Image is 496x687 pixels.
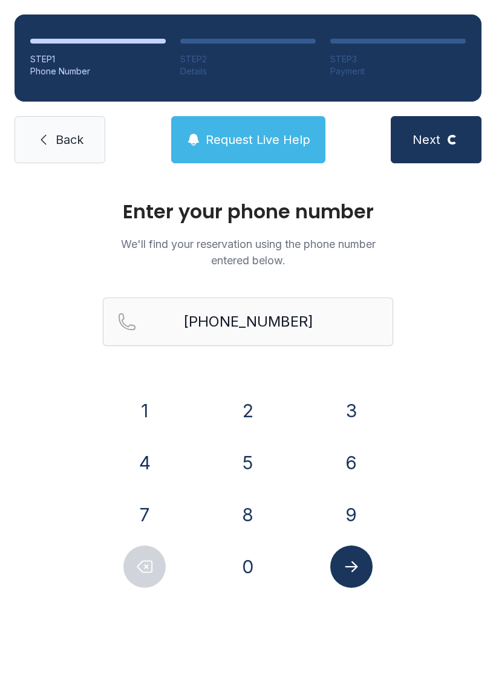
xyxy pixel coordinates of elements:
[123,545,166,588] button: Delete number
[123,493,166,536] button: 7
[103,236,393,269] p: We'll find your reservation using the phone number entered below.
[206,131,310,148] span: Request Live Help
[227,545,269,588] button: 0
[227,493,269,536] button: 8
[56,131,83,148] span: Back
[123,389,166,432] button: 1
[103,298,393,346] input: Reservation phone number
[123,441,166,484] button: 4
[30,65,166,77] div: Phone Number
[330,65,466,77] div: Payment
[180,53,316,65] div: STEP 2
[330,389,373,432] button: 3
[330,441,373,484] button: 6
[330,493,373,536] button: 9
[180,65,316,77] div: Details
[413,131,440,148] span: Next
[103,202,393,221] h1: Enter your phone number
[227,441,269,484] button: 5
[227,389,269,432] button: 2
[330,545,373,588] button: Submit lookup form
[30,53,166,65] div: STEP 1
[330,53,466,65] div: STEP 3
